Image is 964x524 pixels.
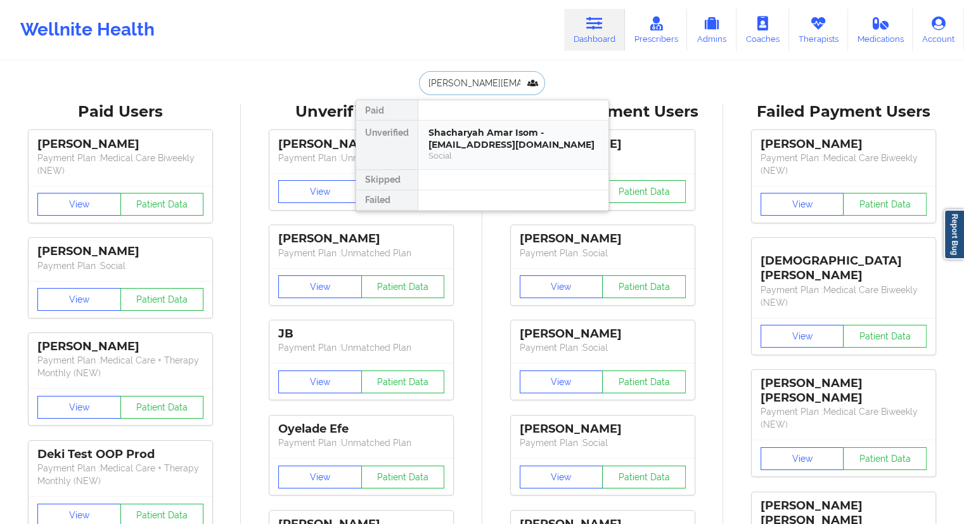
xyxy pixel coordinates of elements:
[761,325,844,348] button: View
[37,193,121,216] button: View
[761,405,927,431] p: Payment Plan : Medical Care Biweekly (NEW)
[848,9,913,51] a: Medications
[37,354,203,379] p: Payment Plan : Medical Care + Therapy Monthly (NEW)
[361,275,445,298] button: Patient Data
[278,232,444,246] div: [PERSON_NAME]
[278,422,444,436] div: Oyelade Efe
[520,327,686,341] div: [PERSON_NAME]
[843,447,927,470] button: Patient Data
[361,466,445,488] button: Patient Data
[520,275,603,298] button: View
[602,180,686,203] button: Patient Data
[250,102,473,122] div: Unverified Users
[278,180,362,203] button: View
[120,193,204,216] button: Patient Data
[564,9,625,51] a: Dashboard
[520,466,603,488] button: View
[520,422,686,436] div: [PERSON_NAME]
[520,370,603,393] button: View
[602,370,686,393] button: Patient Data
[944,209,964,259] a: Report Bug
[278,327,444,341] div: JB
[278,466,362,488] button: View
[736,9,789,51] a: Coaches
[428,150,598,161] div: Social
[278,370,362,393] button: View
[602,466,686,488] button: Patient Data
[913,9,964,51] a: Account
[761,193,844,216] button: View
[120,396,204,419] button: Patient Data
[761,284,927,309] p: Payment Plan : Medical Care Biweekly (NEW)
[761,447,844,470] button: View
[732,102,955,122] div: Failed Payment Users
[37,462,203,487] p: Payment Plan : Medical Care + Therapy Monthly (NEW)
[278,275,362,298] button: View
[602,275,686,298] button: Patient Data
[843,325,927,348] button: Patient Data
[278,341,444,354] p: Payment Plan : Unmatched Plan
[761,244,927,283] div: [DEMOGRAPHIC_DATA][PERSON_NAME]
[625,9,688,51] a: Prescribers
[278,137,444,152] div: [PERSON_NAME]
[361,370,445,393] button: Patient Data
[843,193,927,216] button: Patient Data
[278,436,444,449] p: Payment Plan : Unmatched Plan
[356,100,418,121] div: Paid
[356,170,418,190] div: Skipped
[37,137,203,152] div: [PERSON_NAME]
[278,152,444,164] p: Payment Plan : Unmatched Plan
[520,232,686,246] div: [PERSON_NAME]
[9,102,232,122] div: Paid Users
[520,436,686,449] p: Payment Plan : Social
[428,127,598,150] div: Shacharyah Amar Isom - [EMAIL_ADDRESS][DOMAIN_NAME]
[687,9,736,51] a: Admins
[761,137,927,152] div: [PERSON_NAME]
[761,376,927,405] div: [PERSON_NAME] [PERSON_NAME]
[520,247,686,259] p: Payment Plan : Social
[37,447,203,462] div: Deki Test OOP Prod
[37,288,121,311] button: View
[120,288,204,311] button: Patient Data
[761,152,927,177] p: Payment Plan : Medical Care Biweekly (NEW)
[520,341,686,354] p: Payment Plan : Social
[37,152,203,177] p: Payment Plan : Medical Care Biweekly (NEW)
[278,247,444,259] p: Payment Plan : Unmatched Plan
[37,396,121,419] button: View
[356,190,418,211] div: Failed
[789,9,848,51] a: Therapists
[37,259,203,272] p: Payment Plan : Social
[356,121,418,170] div: Unverified
[37,339,203,354] div: [PERSON_NAME]
[37,244,203,259] div: [PERSON_NAME]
